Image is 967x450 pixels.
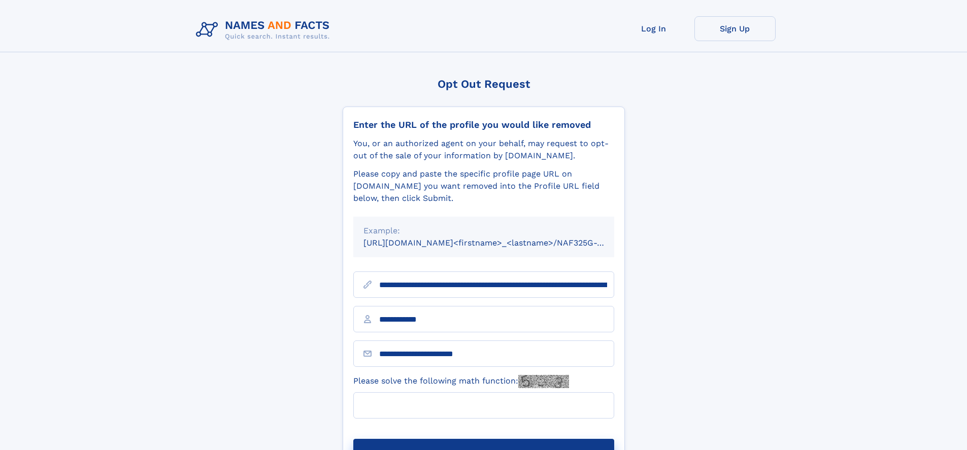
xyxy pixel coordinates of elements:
[353,119,614,130] div: Enter the URL of the profile you would like removed
[363,238,633,248] small: [URL][DOMAIN_NAME]<firstname>_<lastname>/NAF325G-xxxxxxxx
[353,168,614,204] div: Please copy and paste the specific profile page URL on [DOMAIN_NAME] you want removed into the Pr...
[694,16,776,41] a: Sign Up
[363,225,604,237] div: Example:
[613,16,694,41] a: Log In
[353,137,614,162] div: You, or an authorized agent on your behalf, may request to opt-out of the sale of your informatio...
[353,375,569,388] label: Please solve the following math function:
[192,16,338,44] img: Logo Names and Facts
[343,78,625,90] div: Opt Out Request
